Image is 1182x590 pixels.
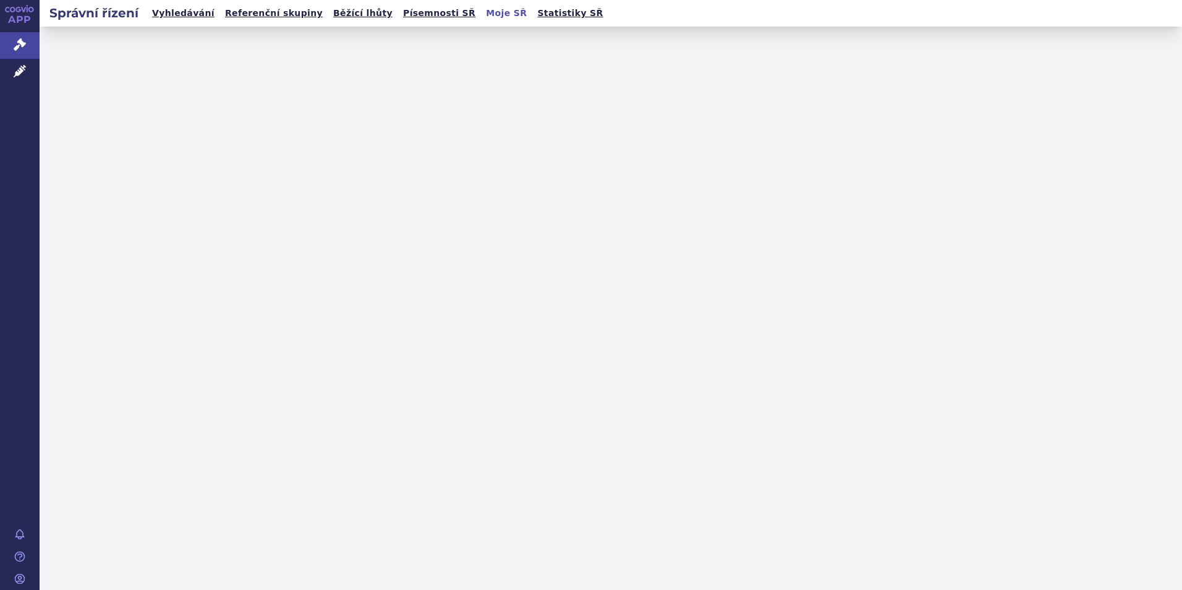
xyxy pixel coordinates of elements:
a: Vyhledávání [148,5,218,22]
a: Moje SŘ [482,5,530,22]
a: Referenční skupiny [221,5,326,22]
a: Písemnosti SŘ [399,5,479,22]
a: Statistiky SŘ [534,5,606,22]
a: Běžící lhůty [330,5,396,22]
h2: Správní řízení [40,4,148,22]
